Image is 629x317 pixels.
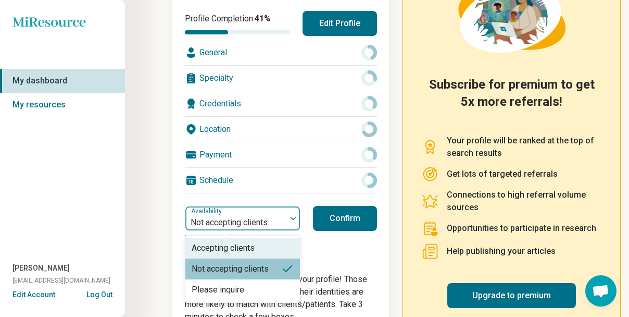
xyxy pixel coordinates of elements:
[192,284,244,296] div: Please inquire
[185,117,377,142] div: Location
[303,11,377,36] button: Edit Profile
[447,245,556,258] p: Help publishing your articles
[185,233,300,244] p: Last updated: [DATE]
[192,242,255,254] div: Accepting clients
[313,206,377,231] button: Confirm
[185,40,377,65] div: General
[12,276,110,285] span: [EMAIL_ADDRESS][DOMAIN_NAME]
[447,135,601,160] p: Your profile will be ranked at the top of search results
[185,66,377,91] div: Specialty
[255,14,271,23] span: 41 %
[192,263,269,275] div: Not accepting clients
[447,168,558,180] p: Get lots of targeted referrals
[185,91,377,116] div: Credentials
[191,208,224,215] label: Availability
[447,189,601,214] p: Connections to high referral volume sources
[185,168,377,193] div: Schedule
[447,283,576,308] a: Upgrade to premium
[422,76,601,122] h2: Subscribe for premium to get 5x more referrals!
[12,263,70,274] span: [PERSON_NAME]
[86,289,112,298] button: Log Out
[585,275,617,307] div: Open chat
[12,289,55,300] button: Edit Account
[185,142,377,167] div: Payment
[185,13,290,34] div: Profile Completion:
[447,222,596,235] p: Opportunities to participate in research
